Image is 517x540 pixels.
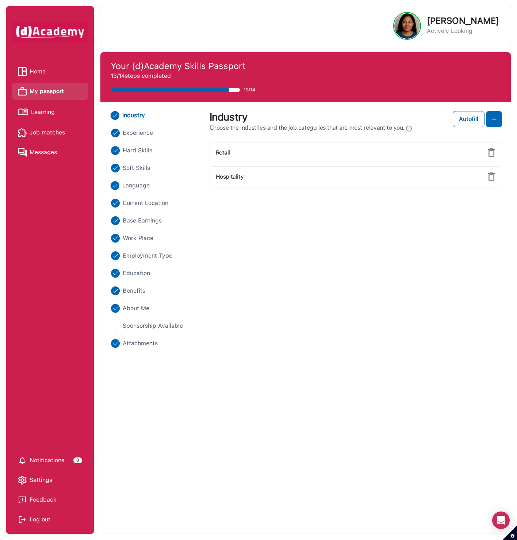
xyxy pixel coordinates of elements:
[406,124,412,133] img: Info
[244,86,255,94] span: 13/14
[427,16,499,25] p: [PERSON_NAME]
[18,456,27,465] img: setting
[123,322,183,330] span: Sponsorship Available
[111,216,120,225] img: ...
[487,172,496,181] img: delete
[18,515,27,524] img: Log out
[490,115,498,123] img: add
[111,72,501,80] p: 13/14 steps completed
[123,269,150,278] span: Education
[73,457,82,463] div: 0
[18,106,82,118] a: Learning iconLearning
[109,164,201,172] li: Close
[18,148,27,157] img: Messages icon
[111,339,120,348] img: ...
[486,111,502,127] button: add
[216,148,230,157] label: Retail
[492,512,510,529] div: Open Intercom Messenger
[111,269,120,278] img: ...
[18,494,82,505] a: Feedback
[110,181,119,190] img: ...
[108,111,201,120] li: Close
[110,111,119,120] img: ...
[111,286,120,295] img: ...
[30,455,64,466] span: Notifications
[18,147,82,158] a: Messages iconMessages
[111,61,501,72] h4: Your (d)Academy Skills Passport
[123,234,153,243] span: Work Place
[109,304,201,313] li: Close
[453,111,485,127] button: Autofill
[123,164,150,172] span: Soft Skills
[109,322,201,330] li: Close
[394,13,420,39] img: Profile
[109,146,201,155] li: Close
[111,146,120,155] img: ...
[18,127,82,138] a: Job matches iconJob matches
[427,27,499,35] p: Actively Looking
[18,128,27,137] img: Job matches icon
[18,66,82,77] a: Home iconHome
[123,251,172,260] span: Employment Type
[459,115,478,123] div: Autofill
[109,339,201,348] li: Close
[31,107,55,118] span: Learning
[210,124,405,132] span: Choose the industries and the job categories that are most relevant to you.
[18,106,28,118] img: Learning icon
[123,339,158,348] span: Attachments
[109,129,201,137] li: Close
[18,86,82,97] a: My passport iconMy passport
[122,181,150,190] span: Language
[111,129,120,137] img: ...
[30,66,46,77] span: Home
[123,216,162,225] span: Base Earnings
[30,86,64,97] span: My passport
[502,525,517,540] button: Set cookie preferences
[12,22,88,42] img: dAcademy
[123,286,145,295] span: Benefits
[122,111,145,120] span: Industry
[111,164,120,172] img: ...
[30,475,52,486] span: Settings
[109,286,201,295] li: Close
[109,216,201,225] li: Close
[111,251,120,260] img: ...
[111,234,120,243] img: ...
[111,304,120,313] img: ...
[123,129,153,137] span: Experience
[210,111,248,123] label: Industry
[216,172,244,181] label: Hospitality
[123,304,149,313] span: About Me
[487,148,496,157] img: delete
[108,181,201,190] li: Close
[109,199,201,208] li: Close
[109,251,201,260] li: Close
[30,147,57,158] span: Messages
[18,476,27,484] img: setting
[111,199,120,208] img: ...
[111,322,120,330] img: ...
[18,87,27,96] img: My passport icon
[18,67,27,76] img: Home icon
[123,199,168,208] span: Current Location
[109,234,201,243] li: Close
[30,127,65,138] span: Job matches
[109,269,201,278] li: Close
[123,146,152,155] span: Hard Skills
[18,495,27,504] img: feedback
[18,514,82,525] div: Log out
